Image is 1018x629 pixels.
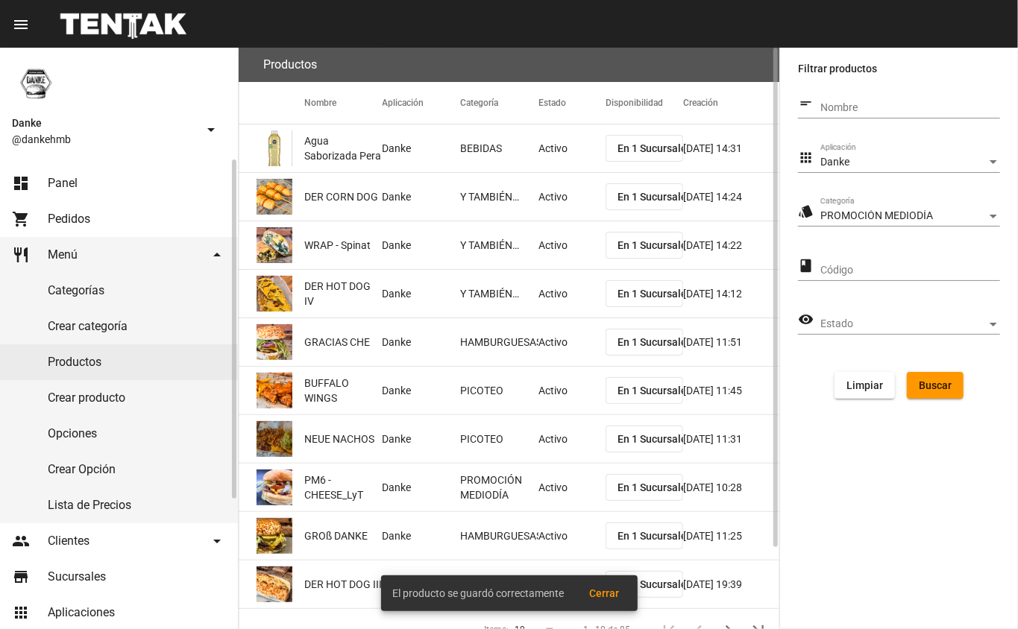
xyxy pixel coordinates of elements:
[48,534,89,549] span: Clientes
[578,580,632,607] button: Cerrar
[606,377,684,404] button: En 1 Sucursales
[683,124,779,172] mat-cell: [DATE] 14:31
[304,189,378,204] span: DER CORN DOG
[383,173,461,221] mat-cell: Danke
[12,246,30,264] mat-icon: restaurant
[460,512,538,560] mat-cell: HAMBURGUESAS
[820,157,1000,168] mat-select: Aplicación
[263,54,317,75] h3: Productos
[257,324,292,360] img: f44e3677-93e0-45e7-9b22-8afb0cb9c0b5.png
[304,335,370,350] span: GRACIAS CHE
[618,239,692,251] span: En 1 Sucursales
[538,82,606,124] mat-header-cell: Estado
[683,318,779,366] mat-cell: [DATE] 11:51
[12,132,196,147] span: @dankehmb
[538,221,606,269] mat-cell: Activo
[304,432,374,446] span: NEUE NACHOS
[538,318,606,366] mat-cell: Activo
[618,433,692,445] span: En 1 Sucursales
[460,124,538,172] mat-cell: BEBIDAS
[208,246,226,264] mat-icon: arrow_drop_down
[820,318,987,330] span: Estado
[820,156,849,168] span: Danke
[919,379,952,391] span: Buscar
[538,270,606,317] mat-cell: Activo
[538,415,606,463] mat-cell: Activo
[820,210,1000,222] mat-select: Categoría
[257,421,292,457] img: ce274695-1ce7-40c2-b596-26e3d80ba656.png
[257,276,292,312] img: 2101e8c8-98bc-4e4a-b63d-15c93b71735f.png
[820,102,1000,114] input: Nombre
[304,82,383,124] mat-header-cell: Nombre
[48,212,90,227] span: Pedidos
[798,60,1000,78] label: Filtrar productos
[48,247,78,262] span: Menú
[683,221,779,269] mat-cell: [DATE] 14:22
[383,464,461,511] mat-cell: Danke
[683,512,779,560] mat-cell: [DATE] 11:25
[304,528,368,543] span: GROß DANKE
[618,191,692,203] span: En 1 Sucursales
[304,238,371,253] span: WRAP - Spinat
[304,279,383,309] span: DER HOT DOG IV
[239,48,779,82] flou-section-header: Productos
[383,270,461,317] mat-cell: Danke
[683,82,779,124] mat-header-cell: Creación
[12,532,30,550] mat-icon: people
[460,82,538,124] mat-header-cell: Categoría
[606,522,684,549] button: En 1 Sucursales
[208,532,226,550] mat-icon: arrow_drop_down
[12,210,30,228] mat-icon: shopping_cart
[590,587,620,599] span: Cerrar
[820,209,933,221] span: PROMOCIÓN MEDIODÍA
[257,373,292,408] img: 3441f565-b6db-4b42-ad11-33f843c8c403.png
[798,311,814,329] mat-icon: visibility
[618,142,692,154] span: En 1 Sucursales
[798,95,814,113] mat-icon: short_text
[907,372,964,399] button: Buscar
[606,135,684,162] button: En 1 Sucursales
[257,227,292,263] img: 1a721365-f7f0-48f2-bc81-df1c02b576e7.png
[538,173,606,221] mat-cell: Activo
[606,280,684,307] button: En 1 Sucursales
[618,481,692,493] span: En 1 Sucursales
[606,82,684,124] mat-header-cell: Disponibilidad
[257,130,292,166] img: d7cd4ccb-e923-436d-94c5-56a0338c840e.png
[460,173,538,221] mat-cell: Y TAMBIÉN…
[606,474,684,501] button: En 1 Sucursales
[383,415,461,463] mat-cell: Danke
[538,124,606,172] mat-cell: Activo
[12,174,30,192] mat-icon: dashboard
[683,270,779,317] mat-cell: [DATE] 14:12
[12,114,196,132] span: Danke
[798,257,814,275] mat-icon: class
[12,16,30,34] mat-icon: menu
[460,415,538,463] mat-cell: PICOTEO
[383,512,461,560] mat-cell: Danke
[48,176,78,191] span: Panel
[304,133,383,163] span: Agua Saborizada Pera
[606,426,684,452] button: En 1 Sucursales
[202,121,220,139] mat-icon: arrow_drop_down
[683,367,779,414] mat-cell: [DATE] 11:45
[683,560,779,608] mat-cell: [DATE] 19:39
[538,464,606,511] mat-cell: Activo
[48,569,106,584] span: Sucursales
[304,577,382,592] span: DER HOT DOG III
[835,372,895,399] button: Limpiar
[257,470,292,505] img: f4fd4fc5-1d0f-45c4-b852-86da81b46df0.png
[683,464,779,511] mat-cell: [DATE] 10:28
[798,203,814,221] mat-icon: style
[257,566,292,602] img: 80660d7d-92ce-4920-87ef-5263067dcc48.png
[393,586,565,601] span: El producto se guardó correctamente
[606,329,684,355] button: En 1 Sucursales
[618,288,692,300] span: En 1 Sucursales
[798,149,814,167] mat-icon: apps
[12,60,60,107] img: 1d4517d0-56da-456b-81f5-6111ccf01445.png
[12,568,30,586] mat-icon: store
[383,221,461,269] mat-cell: Danke
[48,605,115,620] span: Aplicaciones
[460,221,538,269] mat-cell: Y TAMBIÉN…
[460,318,538,366] mat-cell: HAMBURGUESAS
[538,512,606,560] mat-cell: Activo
